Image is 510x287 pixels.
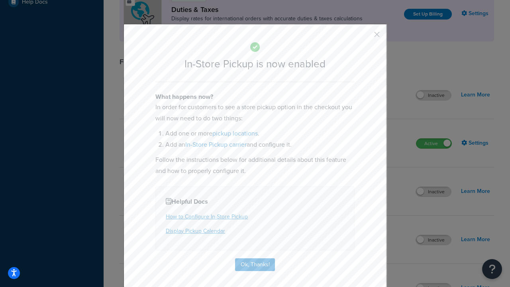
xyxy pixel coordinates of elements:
p: Follow the instructions below for additional details about this feature and how to properly confi... [155,154,355,177]
button: Ok, Thanks! [235,258,275,271]
h4: Helpful Docs [166,197,344,206]
a: How to Configure In-Store Pickup [166,212,248,221]
h2: In-Store Pickup is now enabled [155,58,355,70]
a: pickup locations [212,129,258,138]
p: In order for customers to see a store pickup option in the checkout you will now need to do two t... [155,102,355,124]
li: Add an and configure it. [165,139,355,150]
a: Display Pickup Calendar [166,227,225,235]
h4: What happens now? [155,92,355,102]
a: In-Store Pickup carrier [185,140,247,149]
li: Add one or more . [165,128,355,139]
